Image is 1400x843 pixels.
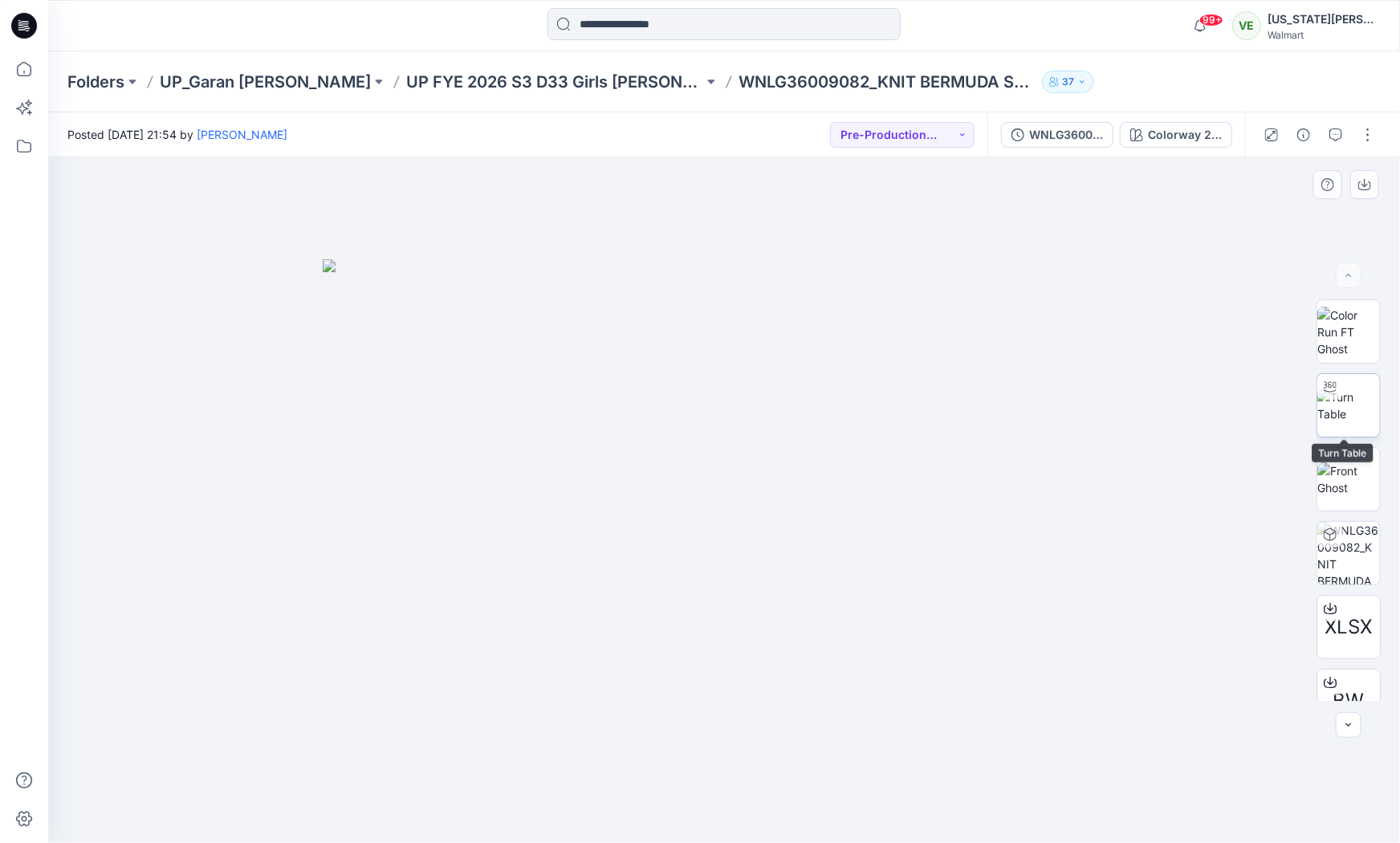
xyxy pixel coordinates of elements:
div: WNLG36009082_KNIT BERMUDA SHORT_6291_1.14.25 [1029,126,1103,144]
span: XLSX [1325,613,1373,641]
p: 37 [1062,73,1074,91]
div: Walmart [1268,29,1380,41]
a: UP_Garan [PERSON_NAME] [160,71,371,93]
img: WNLG36009082_KNIT BERMUDA SHORT_6291_1.14.25 Colorway 2-New [1317,522,1380,584]
button: 37 [1042,71,1094,93]
button: Colorway 2-New [1120,122,1232,148]
button: Details [1291,122,1317,148]
p: WNLG36009082_KNIT BERMUDA SHORT_6291_1.14.25 [739,71,1036,93]
div: Colorway 2-New [1148,126,1222,144]
span: Posted [DATE] 21:54 by [67,126,287,143]
div: [US_STATE][PERSON_NAME] [1268,10,1380,29]
img: Front Ghost [1317,462,1380,496]
img: Color Run FT Ghost [1317,307,1380,357]
a: [PERSON_NAME] [197,128,287,141]
div: VE [1232,11,1261,40]
a: Folders [67,71,124,93]
img: Turn Table [1317,389,1380,422]
button: WNLG36009082_KNIT BERMUDA SHORT_6291_1.14.25 [1001,122,1113,148]
img: eyJhbGciOiJIUzI1NiIsImtpZCI6IjAiLCJzbHQiOiJzZXMiLCJ0eXAiOiJKV1QifQ.eyJkYXRhIjp7InR5cGUiOiJzdG9yYW... [323,259,1125,843]
a: UP FYE 2026 S3 D33 Girls [PERSON_NAME] [406,71,703,93]
span: BW [1333,686,1365,715]
span: 99+ [1199,14,1223,26]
